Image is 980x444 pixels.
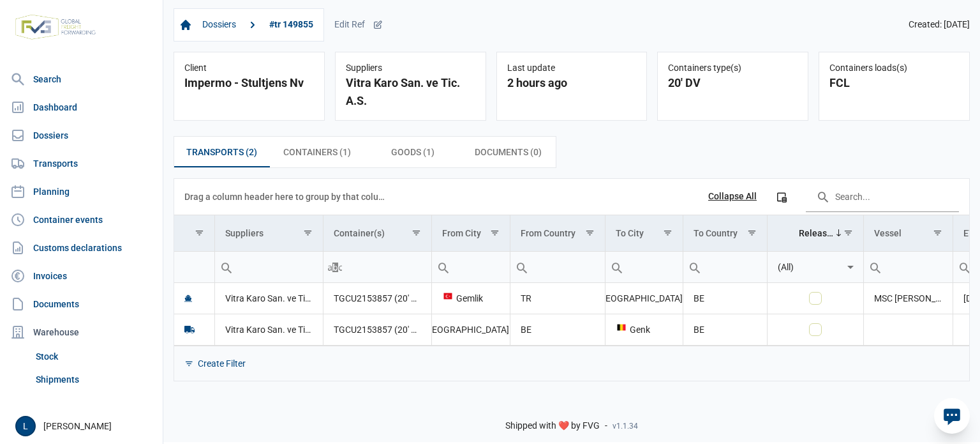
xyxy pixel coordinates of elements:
td: Column [174,215,214,252]
div: Search box [432,252,455,282]
td: Filter cell [510,251,605,282]
div: Search box [215,252,238,282]
span: Containers (1) [283,144,351,160]
a: Transports [5,151,158,176]
td: Column To City [605,215,683,252]
div: Released [799,228,835,238]
span: v1.1.34 [612,421,638,431]
td: Filter cell [767,251,864,282]
span: Show filter options for column 'To City' [663,228,672,238]
td: Column From City [431,215,510,252]
div: Container(s) [334,228,385,238]
td: Column Suppliers [214,215,323,252]
td: Vitra Karo San. ve Tic. A.S. [214,314,323,345]
div: FCL [829,74,959,92]
div: Warehouse [5,319,158,345]
input: Search in the data grid [806,181,959,212]
div: Vitra Karo San. ve Tic. A.S. [346,74,475,110]
span: Transports (2) [186,144,257,160]
a: Stock [31,345,158,368]
td: Column From Country [510,215,605,252]
div: Last update [507,63,637,74]
td: MSC [PERSON_NAME] [864,283,953,314]
div: Suppliers [225,228,264,238]
td: Filter cell [323,251,431,282]
span: Show filter options for column 'Container(s)' [412,228,421,238]
input: Filter cell [768,252,843,282]
div: Search box [323,252,346,282]
span: Show filter options for column 'From Country' [585,228,595,238]
td: TR [510,283,605,314]
input: Filter cell [605,252,683,282]
div: Search box [953,252,976,282]
div: Create Filter [198,358,246,369]
div: From Country [521,228,575,238]
td: Filter cell [683,251,767,282]
span: Show filter options for column 'Vessel' [933,228,942,238]
div: Data grid toolbar [184,179,959,215]
a: Customs declarations [5,235,158,261]
div: To City [616,228,644,238]
span: Show filter options for column 'Released' [843,228,853,238]
div: [GEOGRAPHIC_DATA] [616,292,672,305]
a: Dossiers [5,123,158,148]
div: Impermo - Stultjens Nv [184,74,314,92]
a: Planning [5,179,158,204]
td: BE [510,314,605,345]
div: Search box [510,252,533,282]
div: 2 hours ago [507,74,637,92]
div: Column Chooser [770,185,793,208]
span: Show filter options for column '' [195,228,204,238]
span: Goods (1) [391,144,434,160]
td: Vitra Karo San. ve Tic. A.S. [214,283,323,314]
div: To Country [694,228,738,238]
input: Filter cell [683,252,767,282]
div: Collapse All [708,191,757,203]
div: [GEOGRAPHIC_DATA] [442,323,500,336]
button: L [15,416,36,436]
input: Filter cell [323,252,431,282]
td: Filter cell [431,251,510,282]
a: Dossiers [197,14,241,36]
span: - [605,420,607,432]
div: Client [184,63,314,74]
span: Documents (0) [475,144,542,160]
span: Shipped with ❤️ by FVG [505,420,600,432]
td: TGCU2153857 (20' DV) [323,283,431,314]
td: Filter cell [605,251,683,282]
span: Created: [DATE] [909,19,970,31]
div: Gemlik [442,292,500,305]
span: Show filter options for column 'To Country' [747,228,757,238]
div: Suppliers [346,63,475,74]
a: Search [5,66,158,92]
span: Show filter options for column 'Suppliers' [303,228,313,238]
div: Search box [683,252,706,282]
input: Filter cell [864,252,953,282]
td: Filter cell [214,251,323,282]
div: From City [442,228,481,238]
div: Genk [616,323,672,336]
div: Data grid with 2 rows and 11 columns [174,179,969,381]
input: Filter cell [510,252,604,282]
input: Filter cell [432,252,510,282]
td: Column Released [767,215,864,252]
a: #tr 149855 [264,14,318,36]
div: Drag a column header here to group by that column [184,187,389,207]
a: Documents [5,291,158,317]
input: Filter cell [215,252,323,282]
div: ETD [963,228,980,238]
td: BE [683,283,767,314]
td: Filter cell [864,251,953,282]
a: Container events [5,207,158,233]
span: Show filter options for column 'From City' [490,228,500,238]
div: Edit Ref [334,19,383,31]
td: Column Vessel [864,215,953,252]
input: Filter cell [174,252,214,282]
div: Containers type(s) [668,63,798,74]
td: BE [683,314,767,345]
div: Containers loads(s) [829,63,959,74]
div: [PERSON_NAME] [15,416,155,436]
td: Column Container(s) [323,215,431,252]
td: Column To Country [683,215,767,252]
